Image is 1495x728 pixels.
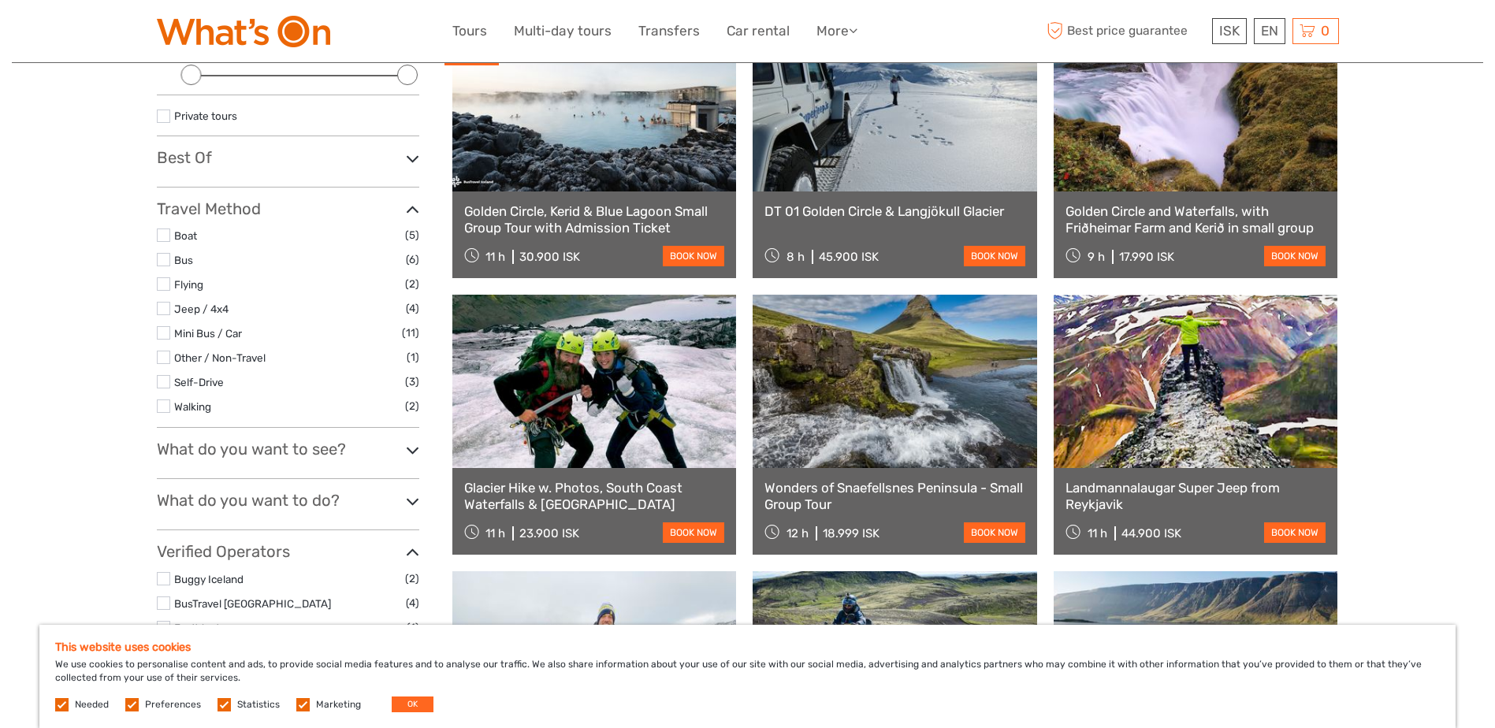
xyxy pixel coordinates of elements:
span: (1) [407,618,419,637]
a: Golden Circle, Kerid & Blue Lagoon Small Group Tour with Admission Ticket [464,203,725,236]
span: (2) [405,275,419,293]
div: 23.900 ISK [519,526,579,540]
span: (4) [406,299,419,318]
div: 45.900 ISK [819,250,879,264]
div: 44.900 ISK [1121,526,1181,540]
div: EN [1254,18,1285,44]
a: EastWest [174,622,220,634]
span: 11 h [485,526,505,540]
span: Best price guarantee [1043,18,1208,44]
span: (3) [405,373,419,391]
a: Private tours [174,110,237,122]
span: (6) [406,251,419,269]
a: DT 01 Golden Circle & Langjökull Glacier [764,203,1025,219]
span: 11 h [485,250,505,264]
a: Multi-day tours [514,20,612,43]
label: Needed [75,698,109,711]
span: (2) [405,397,419,415]
a: Transfers [638,20,700,43]
h3: Best Of [157,148,419,167]
a: Boat [174,229,197,242]
a: Bus [174,254,193,266]
a: Glacier Hike w. Photos, South Coast Waterfalls & [GEOGRAPHIC_DATA] [464,480,725,512]
a: Other / Non-Travel [174,351,266,364]
a: More [816,20,857,43]
label: Statistics [237,698,280,711]
h3: Verified Operators [157,542,419,561]
a: Self-Drive [174,376,224,388]
span: (1) [407,348,419,366]
a: Buggy Iceland [174,573,244,585]
a: BusTravel [GEOGRAPHIC_DATA] [174,597,331,610]
div: 17.990 ISK [1119,250,1174,264]
span: 0 [1318,23,1332,39]
span: 12 h [787,526,809,540]
div: 18.999 ISK [823,526,880,540]
img: What's On [157,16,330,47]
a: Car rental [727,20,790,43]
span: (2) [405,570,419,588]
a: book now [1264,522,1326,543]
span: 11 h [1088,526,1107,540]
label: Marketing [316,698,361,711]
div: We use cookies to personalise content and ads, to provide social media features and to analyse ou... [39,625,1456,728]
a: Tours [452,20,487,43]
a: book now [663,522,724,543]
span: (4) [406,594,419,612]
div: 30.900 ISK [519,250,580,264]
span: (5) [405,226,419,244]
button: OK [392,696,433,712]
h3: What do you want to do? [157,491,419,510]
a: Golden Circle and Waterfalls, with Friðheimar Farm and Kerið in small group [1065,203,1326,236]
a: Mini Bus / Car [174,327,242,340]
a: book now [964,246,1025,266]
a: Landmannalaugar Super Jeep from Reykjavik [1065,480,1326,512]
a: Jeep / 4x4 [174,303,229,315]
span: ISK [1219,23,1240,39]
a: book now [964,522,1025,543]
a: Flying [174,278,203,291]
a: book now [1264,246,1326,266]
a: Walking [174,400,211,413]
a: book now [663,246,724,266]
a: Wonders of Snaefellsnes Peninsula - Small Group Tour [764,480,1025,512]
h5: This website uses cookies [55,641,1440,654]
span: (11) [402,324,419,342]
span: 9 h [1088,250,1105,264]
p: We're away right now. Please check back later! [22,28,178,40]
button: Open LiveChat chat widget [181,24,200,43]
h3: Travel Method [157,199,419,218]
h3: What do you want to see? [157,440,419,459]
label: Preferences [145,698,201,711]
span: 8 h [787,250,805,264]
